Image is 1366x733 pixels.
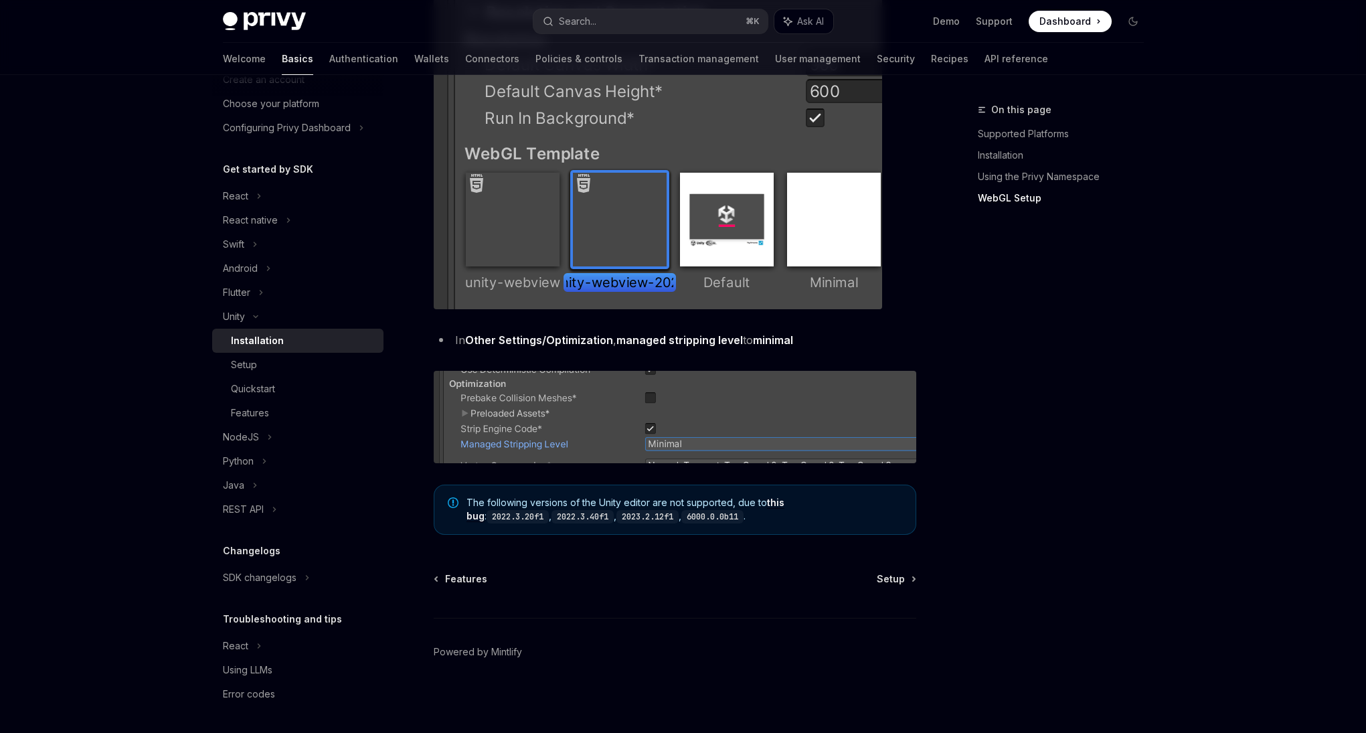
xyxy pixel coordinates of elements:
[434,331,916,349] li: In , to
[212,353,383,377] a: Setup
[978,166,1155,187] a: Using the Privy Namespace
[231,381,275,397] div: Quickstart
[465,333,613,347] strong: Other Settings/Optimization
[223,611,342,627] h5: Troubleshooting and tips
[877,572,905,586] span: Setup
[775,43,861,75] a: User management
[329,43,398,75] a: Authentication
[212,682,383,706] a: Error codes
[1122,11,1144,32] button: Toggle dark mode
[774,9,833,33] button: Ask AI
[746,16,760,27] span: ⌘ K
[487,510,549,523] code: 2022.3.20f1
[978,145,1155,166] a: Installation
[231,405,269,421] div: Features
[466,497,784,522] a: this bug
[223,188,248,204] div: React
[223,120,351,136] div: Configuring Privy Dashboard
[223,43,266,75] a: Welcome
[231,333,284,349] div: Installation
[976,15,1013,28] a: Support
[931,43,968,75] a: Recipes
[212,658,383,682] a: Using LLMs
[1029,11,1112,32] a: Dashboard
[223,477,244,493] div: Java
[1039,15,1091,28] span: Dashboard
[448,497,458,508] svg: Note
[933,15,960,28] a: Demo
[231,357,257,373] div: Setup
[414,43,449,75] a: Wallets
[223,638,248,654] div: React
[877,572,915,586] a: Setup
[991,102,1051,118] span: On this page
[434,371,916,463] img: webview-stripping-settings
[466,496,902,523] span: The following versions of the Unity editor are not supported, due to : , , , .
[551,510,614,523] code: 2022.3.40f1
[616,510,679,523] code: 2023.2.12f1
[212,329,383,353] a: Installation
[223,453,254,469] div: Python
[212,92,383,116] a: Choose your platform
[434,645,522,659] a: Powered by Mintlify
[435,572,487,586] a: Features
[223,212,278,228] div: React native
[223,501,264,517] div: REST API
[533,9,768,33] button: Search...⌘K
[223,429,259,445] div: NodeJS
[223,260,258,276] div: Android
[978,123,1155,145] a: Supported Platforms
[223,236,244,252] div: Swift
[797,15,824,28] span: Ask AI
[681,510,744,523] code: 6000.0.0b11
[465,43,519,75] a: Connectors
[985,43,1048,75] a: API reference
[223,96,319,112] div: Choose your platform
[535,43,622,75] a: Policies & controls
[282,43,313,75] a: Basics
[223,161,313,177] h5: Get started by SDK
[978,187,1155,209] a: WebGL Setup
[753,333,793,347] strong: minimal
[445,572,487,586] span: Features
[616,333,743,347] strong: managed stripping level
[223,662,272,678] div: Using LLMs
[223,284,250,301] div: Flutter
[877,43,915,75] a: Security
[638,43,759,75] a: Transaction management
[559,13,596,29] div: Search...
[223,686,275,702] div: Error codes
[212,401,383,425] a: Features
[223,543,280,559] h5: Changelogs
[223,12,306,31] img: dark logo
[212,377,383,401] a: Quickstart
[223,309,245,325] div: Unity
[223,570,296,586] div: SDK changelogs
